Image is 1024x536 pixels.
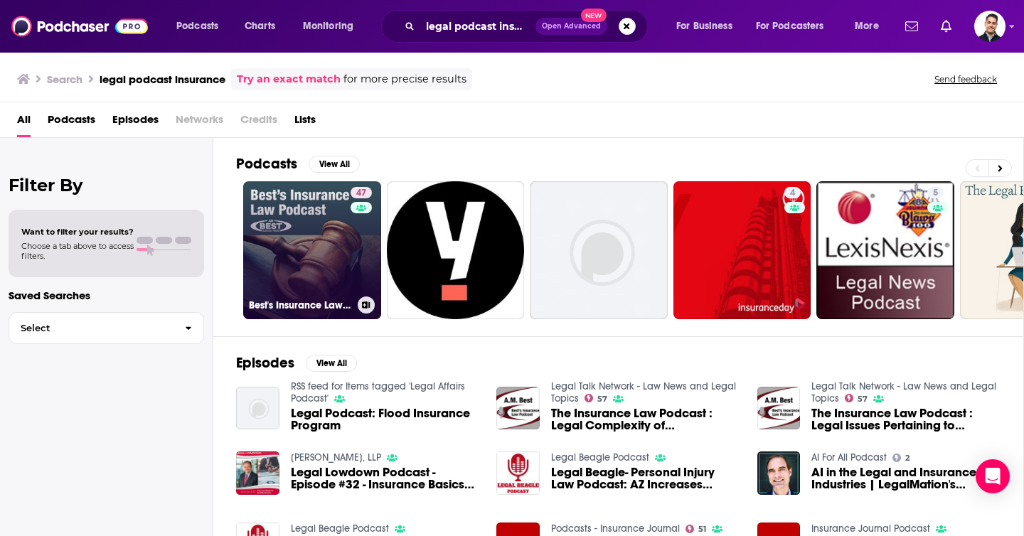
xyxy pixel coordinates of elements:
span: For Business [676,16,732,36]
span: Logged in as RedsterJoe [974,11,1006,42]
h3: Best's Insurance Law Podcast [249,299,352,311]
a: Episodes [112,108,159,137]
a: Podcasts - Insurance Journal [551,522,680,535]
span: 4 [790,186,795,200]
a: Barton Gilman, LLP [291,451,381,463]
a: Legal Beagle- Personal Injury Law Podcast: AZ Increases Minimum Insurance Limits [551,466,740,491]
span: AI in the Legal and Insurance Industries | LegalMation's [PERSON_NAME] | Artificial Intelligence ... [811,466,1001,491]
a: 47 [351,187,372,198]
span: Open Advanced [542,23,601,30]
a: AI For All Podcast [811,451,887,463]
a: 4 [673,181,811,319]
a: Charts [235,15,284,38]
button: open menu [845,15,897,38]
span: 47 [356,186,366,200]
a: Legal Talk Network - Law News and Legal Topics [811,380,996,404]
h2: Podcasts [236,155,297,173]
a: 57 [845,394,868,402]
img: The Insurance Law Podcast : Legal Complexity of Construction Litigation [496,387,540,430]
span: 51 [698,526,706,532]
a: Podcasts [48,108,95,137]
button: View All [309,156,360,173]
a: 47Best's Insurance Law Podcast [243,181,381,319]
h2: Episodes [236,354,294,372]
span: Credits [240,108,277,137]
a: Legal Talk Network - Law News and Legal Topics [551,380,736,404]
img: The Insurance Law Podcast : Legal Issues Pertaining to Transportation Network Companies and Auton... [757,387,801,430]
span: Choose a tab above to access filters. [21,241,134,261]
div: Search podcasts, credits, & more... [395,10,661,43]
span: 57 [597,396,607,402]
a: All [17,108,31,137]
a: Legal Beagle Podcast [291,522,389,535]
a: 4 [784,187,801,198]
button: Show profile menu [974,11,1006,42]
a: PodcastsView All [236,155,360,173]
a: 5 [927,187,944,198]
span: 2 [905,455,910,461]
a: Try an exact match [237,71,341,87]
a: AI in the Legal and Insurance Industries | LegalMation's Hans-Martin Will | Artificial Intelligen... [811,466,1001,491]
img: Legal Lowdown Podcast - Episode #32 - Insurance Basics for Small Businesses [236,451,279,495]
a: Legal Lowdown Podcast - Episode #32 - Insurance Basics for Small Businesses [291,466,480,491]
a: Lists [294,108,316,137]
a: 51 [686,525,706,533]
a: Insurance Journal Podcast [811,522,930,535]
img: Legal Beagle- Personal Injury Law Podcast: AZ Increases Minimum Insurance Limits [496,451,540,495]
button: open menu [166,15,237,38]
a: EpisodesView All [236,354,357,372]
a: The Insurance Law Podcast : Legal Complexity of Construction Litigation [551,407,740,432]
span: Select [9,323,174,333]
a: Show notifications dropdown [900,14,924,38]
span: Charts [245,16,275,36]
button: open menu [293,15,372,38]
img: Podchaser - Follow, Share and Rate Podcasts [11,13,148,40]
span: for more precise results [343,71,466,87]
span: For Podcasters [756,16,824,36]
button: open menu [666,15,750,38]
h3: Search [47,73,82,86]
h3: legal podcast insurance [100,73,225,86]
a: The Insurance Law Podcast : Legal Issues Pertaining to Transportation Network Companies and Auton... [811,407,1001,432]
button: open menu [747,15,845,38]
input: Search podcasts, credits, & more... [420,15,535,38]
span: 57 [858,396,868,402]
a: 2 [892,454,910,462]
span: More [855,16,879,36]
button: Select [9,312,204,344]
button: View All [306,355,357,372]
p: Saved Searches [9,289,204,302]
a: Legal Beagle Podcast [551,451,649,463]
a: Legal Podcast: Flood Insurance Program [291,407,480,432]
a: Show notifications dropdown [935,14,957,38]
span: Networks [176,108,223,137]
span: 5 [933,186,938,200]
h2: Filter By [9,175,204,195]
span: Monitoring [303,16,353,36]
span: Podcasts [176,16,218,36]
button: Send feedback [930,73,1001,85]
span: Want to filter your results? [21,227,134,237]
button: Open AdvancedNew [535,18,607,35]
span: New [581,9,607,22]
a: RSS feed for Items tagged 'Legal Affairs Podcast' [291,380,465,404]
a: 57 [585,394,607,402]
img: Legal Podcast: Flood Insurance Program [236,387,279,430]
img: AI in the Legal and Insurance Industries | LegalMation's Hans-Martin Will | Artificial Intelligen... [757,451,801,495]
img: User Profile [974,11,1006,42]
div: Open Intercom Messenger [976,459,1010,493]
a: 5 [816,181,954,319]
